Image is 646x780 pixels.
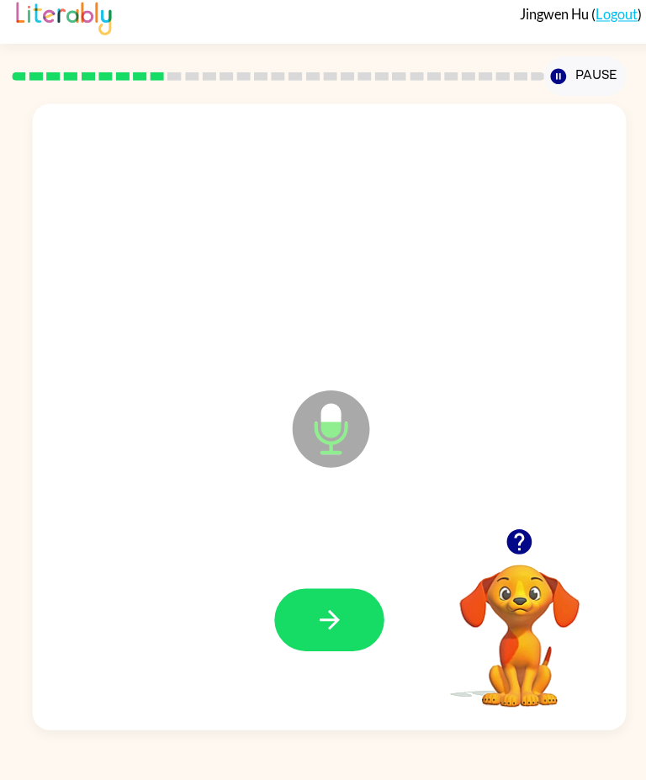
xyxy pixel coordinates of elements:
img: Literably [16,7,109,44]
video: Your browser must support playing .mp4 files to use Literably. Please try using another browser. [426,537,594,705]
div: ( ) [510,15,630,31]
span: Jingwen Hu [510,15,580,31]
button: Pause [533,65,613,103]
a: Logout [585,15,626,31]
